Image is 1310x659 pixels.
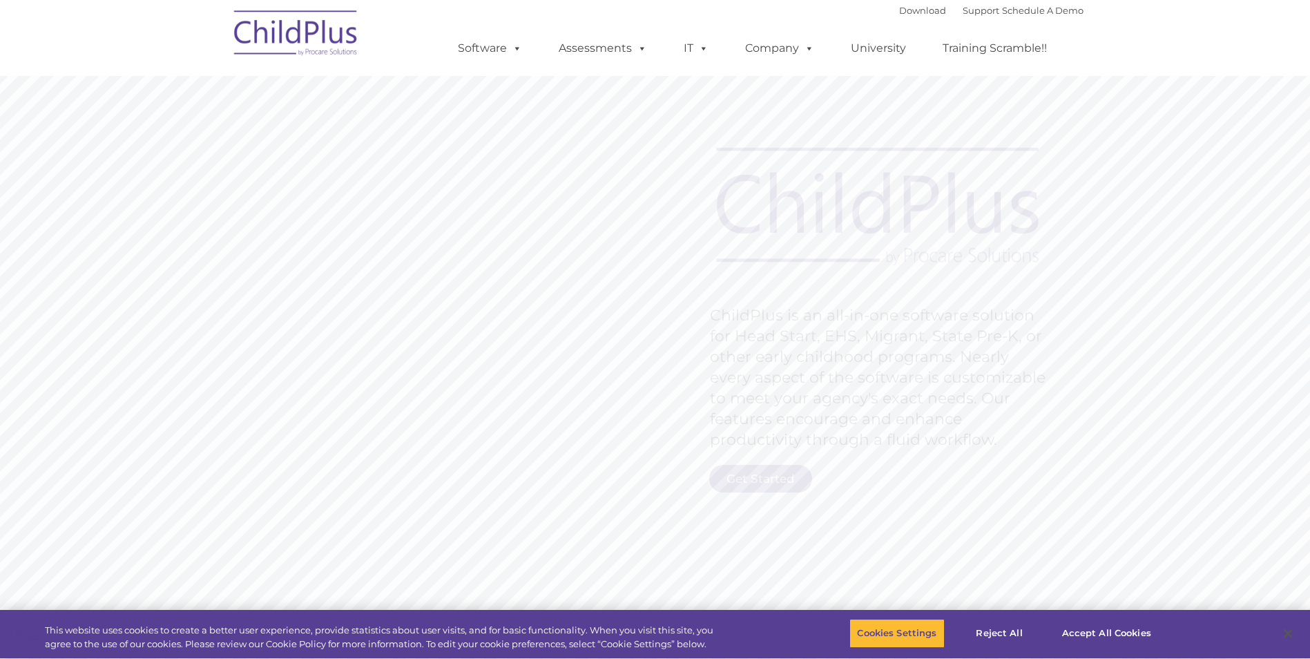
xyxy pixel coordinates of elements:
rs-layer: ChildPlus is an all-in-one software solution for Head Start, EHS, Migrant, State Pre-K, or other ... [710,305,1052,450]
font: | [899,5,1083,16]
a: Assessments [545,35,661,62]
a: Support [963,5,999,16]
button: Cookies Settings [849,619,944,648]
a: Schedule A Demo [1002,5,1083,16]
a: Software [444,35,536,62]
button: Accept All Cookies [1054,619,1159,648]
a: University [837,35,920,62]
div: This website uses cookies to create a better user experience, provide statistics about user visit... [45,624,720,651]
a: Company [731,35,828,62]
img: ChildPlus by Procare Solutions [227,1,365,70]
button: Reject All [956,619,1043,648]
a: IT [670,35,722,62]
button: Close [1273,618,1303,649]
a: Download [899,5,946,16]
a: Training Scramble!! [929,35,1061,62]
a: Get Started [709,465,812,493]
